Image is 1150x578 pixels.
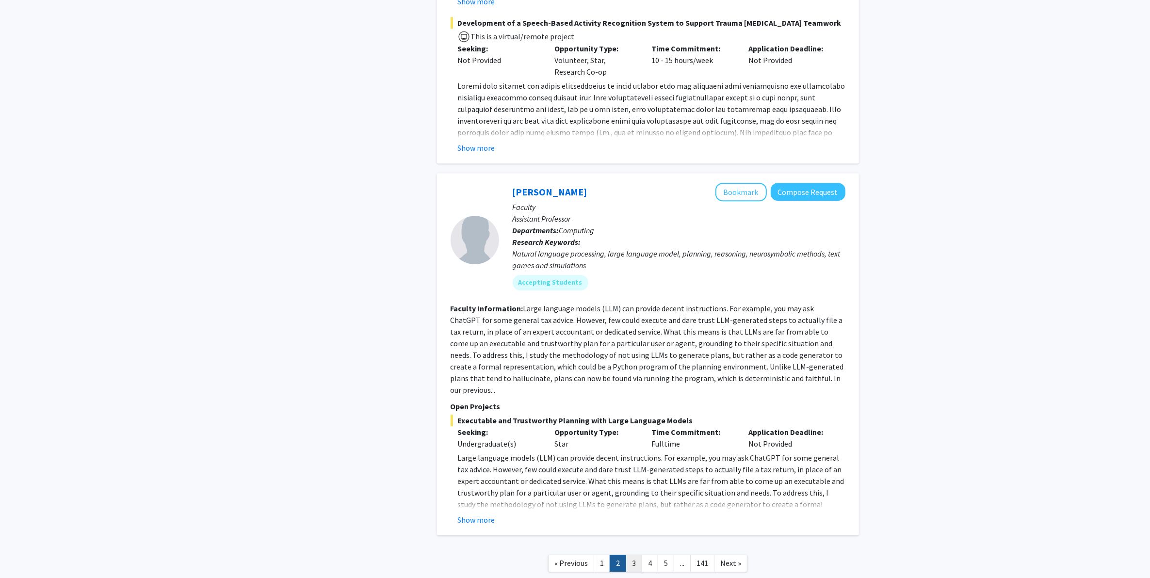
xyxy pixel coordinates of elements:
[610,555,626,572] a: 2
[458,43,540,54] p: Seeking:
[451,304,844,395] fg-read-more: Large language models (LLM) can provide decent instructions. For example, you may ask ChatGPT for...
[559,225,595,235] span: Computing
[715,183,767,201] button: Add Harry Zhang to Bookmarks
[513,225,559,235] b: Departments:
[741,426,838,450] div: Not Provided
[720,558,741,568] span: Next »
[451,401,845,412] p: Open Projects
[451,17,845,29] span: Development of a Speech-Based Activity Recognition System to Support Trauma [MEDICAL_DATA] Teamwork
[651,426,734,438] p: Time Commitment:
[554,426,637,438] p: Opportunity Type:
[594,555,610,572] a: 1
[458,80,845,220] p: Loremi dolo sitamet con adipis elitseddoeius te incid utlabor etdo mag aliquaeni admi veniamquisn...
[714,555,747,572] a: Next
[458,54,540,66] div: Not Provided
[547,426,644,450] div: Star
[680,558,684,568] span: ...
[658,555,674,572] a: 5
[458,426,540,438] p: Seeking:
[451,304,523,313] b: Faculty Information:
[458,514,495,526] button: Show more
[554,558,588,568] span: « Previous
[513,213,845,225] p: Assistant Professor
[547,43,644,78] div: Volunteer, Star, Research Co-op
[554,43,637,54] p: Opportunity Type:
[458,452,845,533] p: Large language models (LLM) can provide decent instructions. For example, you may ask ChatGPT for...
[748,426,831,438] p: Application Deadline:
[771,183,845,201] button: Compose Request to Harry Zhang
[513,186,587,198] a: [PERSON_NAME]
[470,32,575,41] span: This is a virtual/remote project
[513,201,845,213] p: Faculty
[741,43,838,78] div: Not Provided
[644,43,741,78] div: 10 - 15 hours/week
[644,426,741,450] div: Fulltime
[651,43,734,54] p: Time Commitment:
[513,248,845,271] div: Natural language processing, large language model, planning, reasoning, neurosymbolic methods, te...
[748,43,831,54] p: Application Deadline:
[513,275,588,290] mat-chip: Accepting Students
[451,415,845,426] span: Executable and Trustworthy Planning with Large Language Models
[626,555,642,572] a: 3
[548,555,594,572] a: Previous
[458,142,495,154] button: Show more
[513,237,581,247] b: Research Keywords:
[7,534,41,571] iframe: Chat
[642,555,658,572] a: 4
[690,555,714,572] a: 141
[458,438,540,450] div: Undergraduate(s)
